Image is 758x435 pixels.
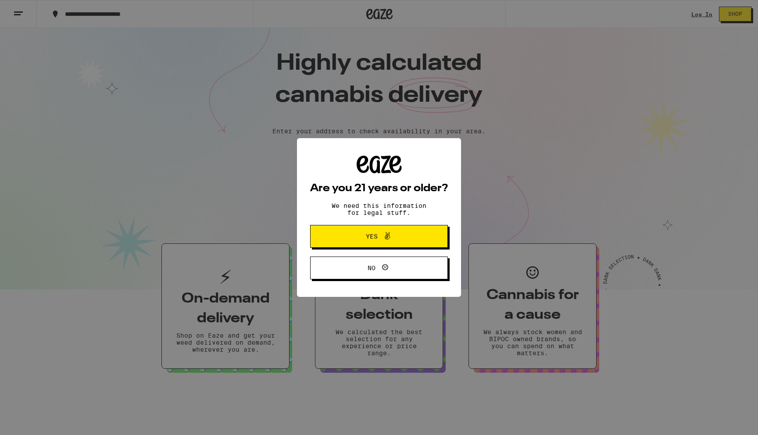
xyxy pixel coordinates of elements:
[310,257,448,279] button: No
[324,202,434,216] p: We need this information for legal stuff.
[310,183,448,194] h2: Are you 21 years or older?
[368,265,375,271] span: No
[366,233,378,239] span: Yes
[5,6,63,13] span: Hi. Need any help?
[310,225,448,248] button: Yes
